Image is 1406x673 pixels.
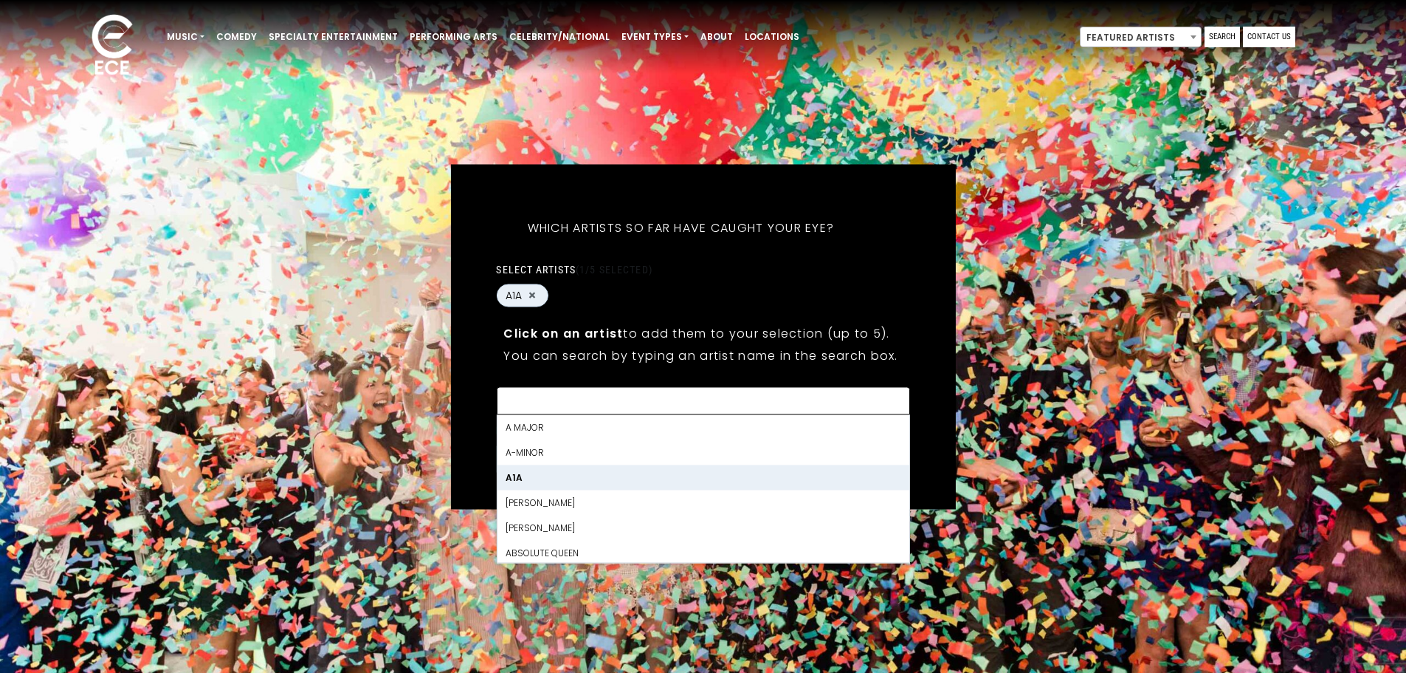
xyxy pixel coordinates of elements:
[526,289,538,302] button: Remove A1A
[1243,27,1295,47] a: Contact Us
[503,346,902,364] p: You can search by typing an artist name in the search box.
[739,24,805,49] a: Locations
[496,262,652,276] label: Select artists
[496,201,865,254] h5: Which artists so far have caught your eye?
[1081,27,1201,48] span: Featured Artists
[497,515,909,540] li: [PERSON_NAME]
[497,440,909,465] li: A-Minor
[497,540,909,565] li: Absolute Queen
[503,324,902,342] p: to add them to your selection (up to 5).
[404,24,503,49] a: Performing Arts
[497,414,909,440] li: A Major
[75,10,149,82] img: ece_new_logo_whitev2-1.png
[263,24,404,49] a: Specialty Entertainment
[503,24,616,49] a: Celebrity/National
[576,263,652,275] span: (1/5 selected)
[506,396,900,409] textarea: Search
[503,324,623,341] strong: Click on an artist
[161,24,210,49] a: Music
[497,490,909,515] li: [PERSON_NAME]
[1080,27,1202,47] span: Featured Artists
[616,24,695,49] a: Event Types
[506,287,522,303] span: A1A
[695,24,739,49] a: About
[1205,27,1240,47] a: Search
[497,465,909,490] li: A1A
[210,24,263,49] a: Comedy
